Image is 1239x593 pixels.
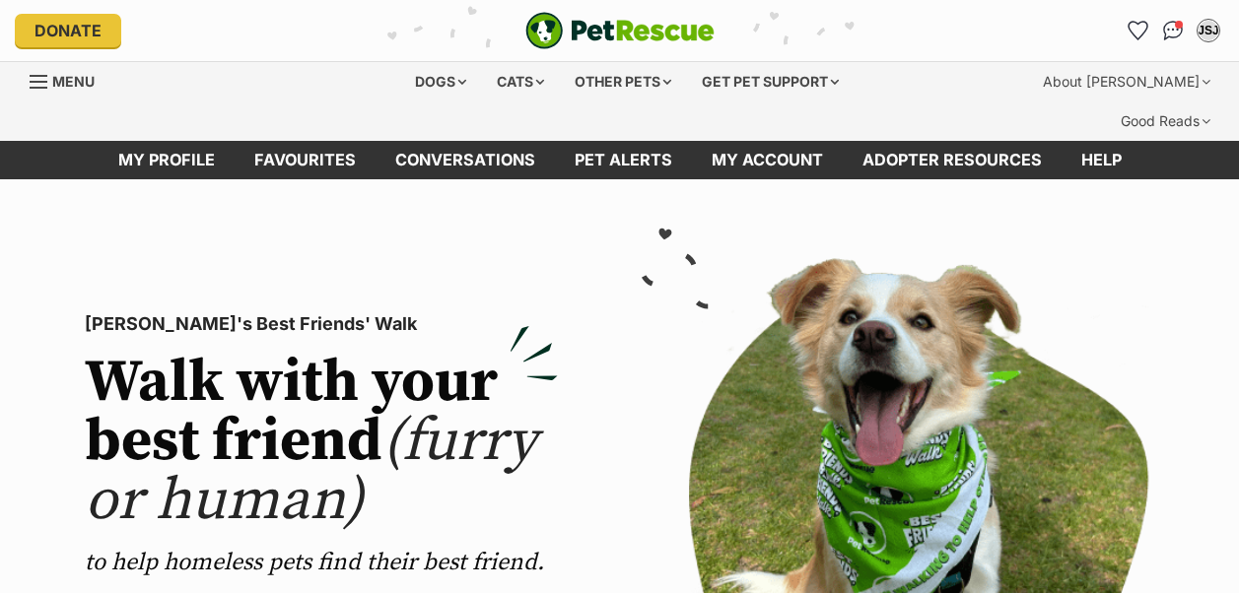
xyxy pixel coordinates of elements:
a: Favourites [1122,15,1153,46]
a: PetRescue [525,12,715,49]
span: (furry or human) [85,405,537,538]
button: My account [1193,15,1224,46]
ul: Account quick links [1122,15,1224,46]
div: Get pet support [688,62,853,101]
p: [PERSON_NAME]'s Best Friends' Walk [85,310,558,338]
a: Help [1062,141,1141,179]
a: My profile [99,141,235,179]
div: Dogs [401,62,480,101]
div: Good Reads [1107,101,1224,141]
a: My account [692,141,843,179]
a: Favourites [235,141,376,179]
div: About [PERSON_NAME] [1029,62,1224,101]
a: Donate [15,14,121,47]
span: Menu [52,73,95,90]
a: Menu [30,62,108,98]
a: Pet alerts [555,141,692,179]
a: Conversations [1157,15,1189,46]
img: chat-41dd97257d64d25036548639549fe6c8038ab92f7586957e7f3b1b290dea8141.svg [1163,21,1184,40]
div: Cats [483,62,558,101]
div: JSJ [1199,21,1218,40]
img: logo-e224e6f780fb5917bec1dbf3a21bbac754714ae5b6737aabdf751b685950b380.svg [525,12,715,49]
div: Other pets [561,62,685,101]
a: conversations [376,141,555,179]
h2: Walk with your best friend [85,354,558,531]
p: to help homeless pets find their best friend. [85,547,558,578]
a: Adopter resources [843,141,1062,179]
